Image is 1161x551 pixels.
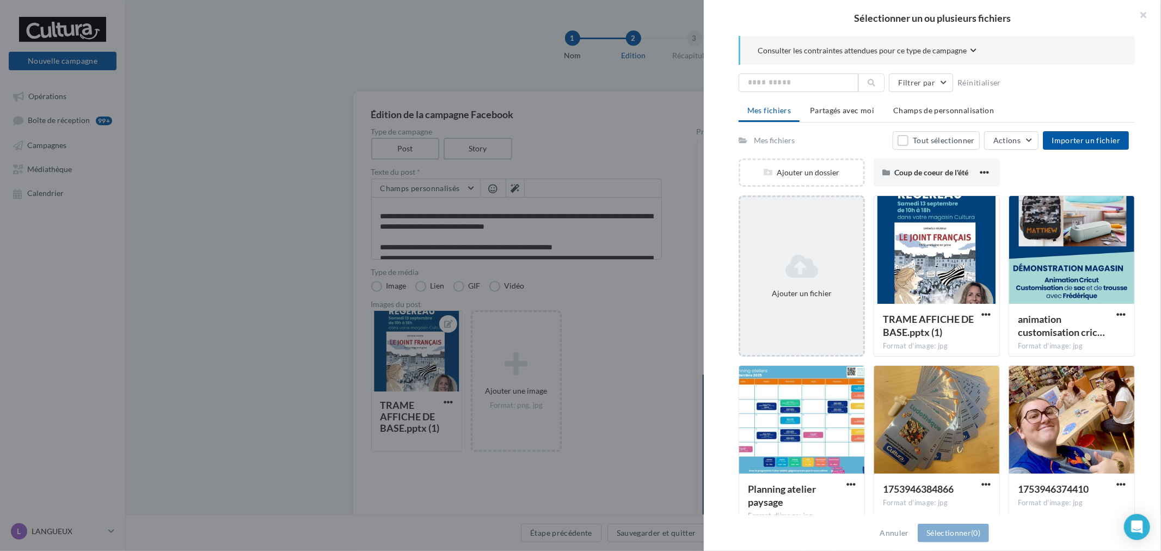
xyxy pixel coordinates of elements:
[1124,514,1150,540] div: Open Intercom Messenger
[747,106,791,115] span: Mes fichiers
[745,288,859,299] div: Ajouter un fichier
[883,313,974,338] span: TRAME AFFICHE DE BASE.pptx (1)
[883,341,991,351] div: Format d'image: jpg
[894,168,968,177] span: Coup de coeur de l'été
[1018,341,1126,351] div: Format d'image: jpg
[1018,498,1126,508] div: Format d'image: jpg
[883,498,991,508] div: Format d'image: jpg
[876,526,913,540] button: Annuler
[740,167,863,178] div: Ajouter un dossier
[758,45,967,56] span: Consulter les contraintes attendues pour ce type de campagne
[748,511,856,521] div: Format d'image: jpg
[889,74,953,92] button: Filtrer par
[883,483,954,495] span: 1753946384866
[748,483,816,508] span: Planning atelier paysage
[1018,483,1089,495] span: 1753946374410
[810,106,874,115] span: Partagés avec moi
[984,131,1039,150] button: Actions
[993,136,1021,145] span: Actions
[893,106,994,115] span: Champs de personnalisation
[893,131,980,150] button: Tout sélectionner
[918,524,989,542] button: Sélectionner(0)
[953,76,1005,89] button: Réinitialiser
[721,13,1144,23] h2: Sélectionner un ou plusieurs fichiers
[754,135,795,146] div: Mes fichiers
[1018,313,1105,338] span: animation customisation cricut avec Frédérique
[758,45,976,58] button: Consulter les contraintes attendues pour ce type de campagne
[971,528,980,537] span: (0)
[1052,136,1120,145] span: Importer un fichier
[1043,131,1129,150] button: Importer un fichier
